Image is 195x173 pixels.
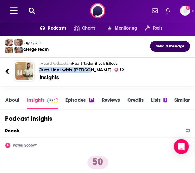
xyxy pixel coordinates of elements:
svg: Add a profile image [186,6,190,10]
span: Monitoring [115,24,137,33]
a: Logged in as SimonElement [180,6,190,16]
a: About [5,97,19,109]
div: Open Intercom Messenger [174,139,189,154]
div: Concierge Team [15,47,49,52]
a: Reviews [101,97,120,109]
div: Insights [39,74,59,81]
a: Credits [127,97,143,109]
button: open menu [137,23,162,33]
img: Just Heal with Dr Jay [15,62,33,80]
img: User Profile [180,6,190,16]
h2: Just Heal with [PERSON_NAME] [39,61,181,73]
span: • [69,61,93,66]
h1: Podcast Insights [5,115,52,123]
img: Jules Profile [14,39,23,46]
span: Podcasts [48,24,66,33]
span: iHeartPodcasts [39,61,69,66]
p: 50 [87,156,108,169]
a: Black Effect [95,61,117,66]
span: • [93,61,117,66]
a: Show notifications dropdown [150,5,160,16]
h2: Reach [5,128,19,134]
img: Barbara Profile [14,47,23,53]
button: open menu [99,23,137,33]
a: Charts [66,23,95,33]
img: Sydney Profile [5,39,13,46]
a: InsightsPodchaser Pro [27,97,58,109]
button: open menu [33,23,67,33]
img: Podchaser - Follow, Share and Rate Podcasts [90,3,105,18]
img: Jon Profile [5,47,13,53]
a: Show notifications dropdown [163,5,172,16]
a: Similar [174,97,190,109]
span: Charts [82,24,95,33]
a: Lists1 [151,97,167,109]
div: 1 [163,98,167,102]
h2: Power Score™ [13,143,37,148]
div: Message your [15,40,49,45]
span: 50 [120,69,124,71]
a: iHeartRadio [71,61,93,66]
img: Podchaser Pro [47,98,58,103]
button: Send a message [150,41,190,52]
span: Tools [152,24,162,33]
div: 17 [89,98,94,102]
a: Episodes17 [65,97,94,109]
